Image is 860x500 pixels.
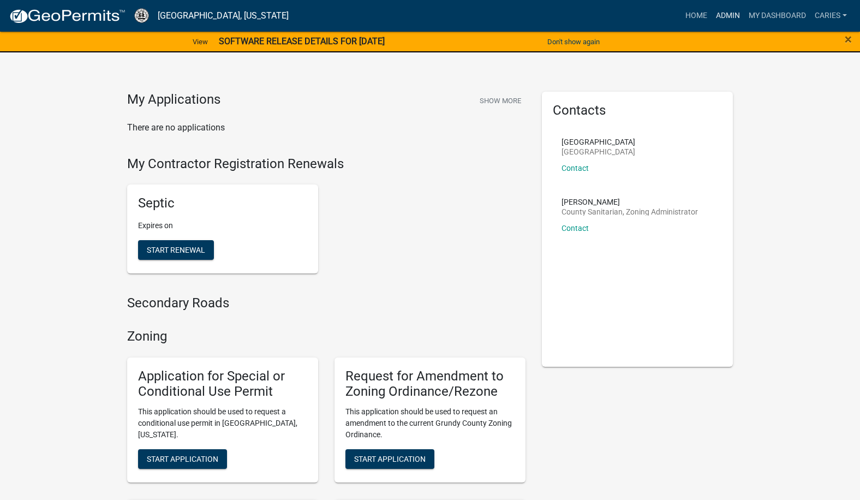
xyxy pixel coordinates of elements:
span: Start Application [147,455,218,463]
img: Grundy County, Iowa [134,8,149,23]
p: There are no applications [127,121,525,134]
h4: Secondary Roads [127,295,525,311]
h4: Zoning [127,329,525,344]
button: Start Application [138,449,227,469]
a: View [188,33,212,51]
h4: My Contractor Registration Renewals [127,156,525,172]
a: Admin [712,5,744,26]
p: [GEOGRAPHIC_DATA] [562,148,635,156]
a: Home [681,5,712,26]
p: County Sanitarian, Zoning Administrator [562,208,698,216]
a: Contact [562,164,589,172]
h4: My Applications [127,92,220,108]
span: Start Application [354,455,426,463]
wm-registration-list-section: My Contractor Registration Renewals [127,156,525,283]
h5: Application for Special or Conditional Use Permit [138,368,307,400]
p: [GEOGRAPHIC_DATA] [562,138,635,146]
p: This application should be used to request a conditional use permit in [GEOGRAPHIC_DATA], [US_STA... [138,406,307,441]
button: Close [845,33,852,46]
span: Start Renewal [147,246,205,254]
button: Start Renewal [138,240,214,260]
p: Expires on [138,220,307,231]
a: My Dashboard [744,5,810,26]
a: [GEOGRAPHIC_DATA], [US_STATE] [158,7,289,25]
h5: Contacts [553,103,722,118]
a: Contact [562,224,589,233]
p: [PERSON_NAME] [562,198,698,206]
span: × [845,32,852,47]
button: Start Application [345,449,434,469]
h5: Septic [138,195,307,211]
strong: SOFTWARE RELEASE DETAILS FOR [DATE] [219,36,385,46]
button: Show More [475,92,525,110]
button: Don't show again [543,33,604,51]
p: This application should be used to request an amendment to the current Grundy County Zoning Ordin... [345,406,515,441]
a: CarieS [810,5,851,26]
h5: Request for Amendment to Zoning Ordinance/Rezone [345,368,515,400]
